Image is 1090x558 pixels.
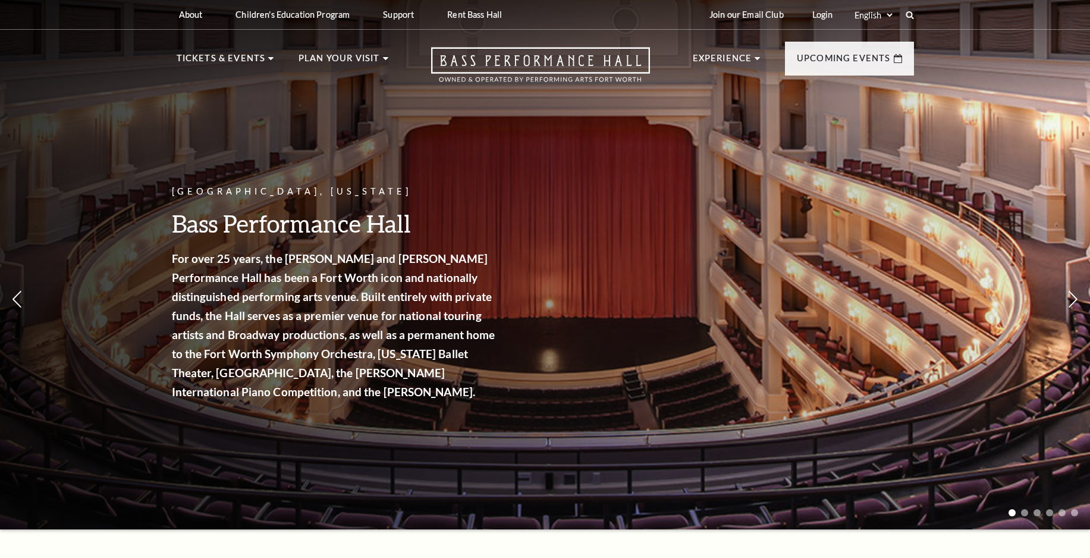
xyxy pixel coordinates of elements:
p: Children's Education Program [235,10,350,20]
p: Support [383,10,414,20]
p: Upcoming Events [797,51,891,73]
p: Plan Your Visit [299,51,380,73]
strong: For over 25 years, the [PERSON_NAME] and [PERSON_NAME] Performance Hall has been a Fort Worth ico... [172,252,495,399]
p: About [179,10,203,20]
select: Select: [852,10,894,21]
h3: Bass Performance Hall [172,208,499,239]
p: [GEOGRAPHIC_DATA], [US_STATE] [172,184,499,199]
p: Experience [693,51,752,73]
p: Rent Bass Hall [447,10,502,20]
p: Tickets & Events [177,51,266,73]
